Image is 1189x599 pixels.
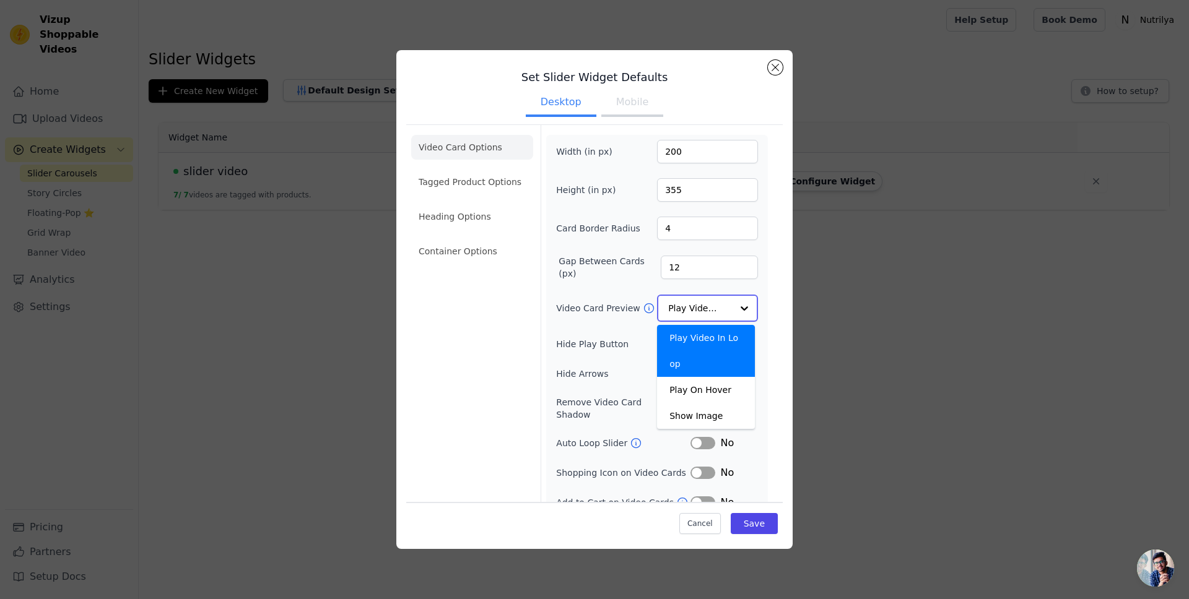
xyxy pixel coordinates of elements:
li: Heading Options [411,204,533,229]
label: Remove Video Card Shadow [556,396,678,421]
li: Container Options [411,239,533,264]
span: No [720,436,734,450]
label: Hide Arrows [556,368,690,380]
label: Card Border Radius [556,222,640,235]
button: Desktop [526,90,596,117]
button: Close modal [768,60,783,75]
label: Auto Loop Slider [556,437,630,449]
label: Shopping Icon on Video Cards [556,467,690,479]
h3: Set Slider Widget Defaults [406,70,783,85]
label: Width (in px) [556,145,624,158]
div: Ouvrir le chat [1137,549,1174,587]
div: Play Video In Loop [657,325,755,377]
span: No [720,465,734,480]
label: Hide Play Button [556,338,690,350]
label: Height (in px) [556,184,624,196]
label: Add to Cart on Video Cards [556,496,676,509]
div: Show Image [657,403,755,429]
li: Video Card Options [411,135,533,160]
label: Gap Between Cards (px) [559,255,661,280]
label: Video Card Preview [556,302,642,314]
span: No [720,495,734,510]
button: Mobile [601,90,663,117]
li: Tagged Product Options [411,170,533,194]
button: Save [731,513,778,534]
div: Play On Hover [657,377,755,403]
button: Cancel [679,513,721,534]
